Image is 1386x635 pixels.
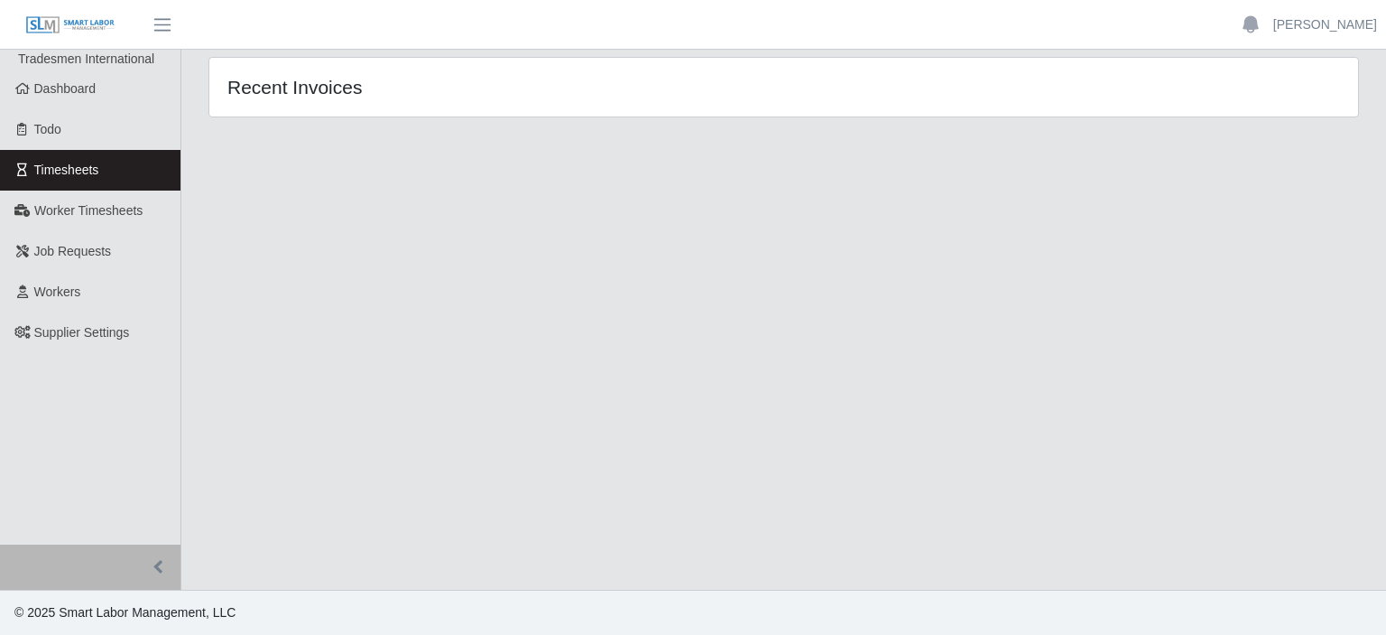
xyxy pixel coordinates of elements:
span: Dashboard [34,81,97,96]
span: Worker Timesheets [34,203,143,218]
span: Todo [34,122,61,136]
span: Supplier Settings [34,325,130,340]
span: Workers [34,285,81,299]
h4: Recent Invoices [227,76,675,98]
span: © 2025 Smart Labor Management, LLC [14,605,236,620]
img: SLM Logo [25,15,115,35]
span: Tradesmen International [18,51,154,66]
span: Timesheets [34,163,99,177]
span: Job Requests [34,244,112,258]
a: [PERSON_NAME] [1273,15,1377,34]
